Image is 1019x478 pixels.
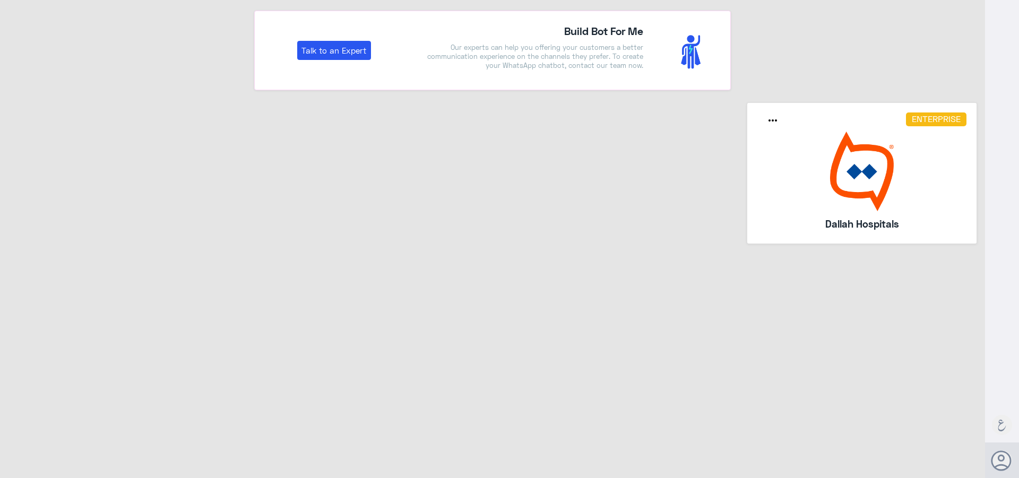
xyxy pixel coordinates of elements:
[421,23,643,39] h4: Build Bot For Me
[906,112,967,126] h6: Enterprise
[785,216,938,231] h5: Dallah Hospitals
[766,114,779,127] i: more_horiz
[766,114,779,129] button: more_horiz
[297,41,371,60] a: Talk to an Expert
[421,43,643,70] p: Our experts can help you offering your customers a better communication experience on the channel...
[992,450,1012,471] button: Avatar
[757,132,967,211] img: bot image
